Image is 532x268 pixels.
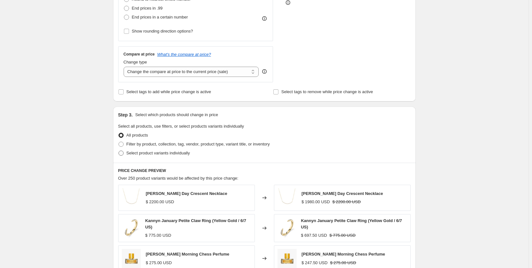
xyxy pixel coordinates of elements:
span: Select tags to add while price change is active [126,89,211,94]
img: crescent-necklace-zofia-day_1024x1024_e42c6ca5-e146-456e-8a76-407a61d10478_80x.jpg [277,188,297,207]
h6: PRICE CHANGE PREVIEW [118,168,411,173]
span: Filter by product, collection, tag, vendor, product type, variant title, or inventory [126,142,270,146]
div: $ 247.50 USD [302,260,328,266]
div: $ 697.50 USD [301,232,327,239]
span: [PERSON_NAME] Morning Chess Perfume [146,252,229,257]
h3: Compare at price [124,52,155,57]
div: $ 775.00 USD [145,232,171,239]
img: crescent-necklace-zofia-day_1024x1024_e42c6ca5-e146-456e-8a76-407a61d10478_80x.jpg [122,188,141,207]
span: Over 250 product variants would be affected by this price change: [118,176,239,181]
span: Select product variants individually [126,151,190,155]
strike: $ 275.00 USD [330,260,356,266]
span: Kannyn January Petite Claw Ring (Yellow Gold / 6/7 US) [145,218,246,229]
span: [PERSON_NAME] Day Crescent Necklace [302,191,383,196]
h2: Step 3. [118,112,133,118]
span: Select all products, use filters, or select products variants individually [118,124,244,129]
span: Change type [124,60,147,64]
strike: $ 2200.00 USD [332,199,361,205]
div: $ 1980.00 USD [302,199,330,205]
img: Vilhelm_15_80x.png [277,249,297,268]
span: All products [126,133,148,138]
div: $ 275.00 USD [146,260,172,266]
img: ClawRingYellowGold_80x.png [277,219,296,238]
div: $ 2200.00 USD [146,199,174,205]
img: ClawRingYellowGold_80x.png [122,219,140,238]
p: Select which products should change in price [135,112,218,118]
img: Vilhelm_15_80x.png [122,249,141,268]
button: What's the compare at price? [157,52,211,57]
span: Show rounding direction options? [132,29,193,33]
span: Kannyn January Petite Claw Ring (Yellow Gold / 6/7 US) [301,218,402,229]
div: help [261,68,268,75]
span: End prices in a certain number [132,15,188,19]
span: End prices in .99 [132,6,163,11]
span: [PERSON_NAME] Day Crescent Necklace [146,191,227,196]
strike: $ 775.00 USD [329,232,356,239]
span: [PERSON_NAME] Morning Chess Perfume [302,252,385,257]
span: Select tags to remove while price change is active [281,89,373,94]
